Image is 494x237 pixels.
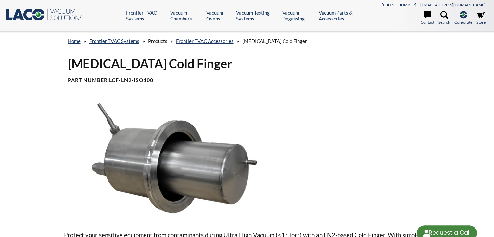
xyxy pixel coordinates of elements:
[206,10,231,21] a: Vacuum Ovens
[68,77,426,84] h4: Part Number:
[476,11,486,25] a: Store
[68,38,81,44] a: home
[454,19,472,25] span: Corporate
[68,32,426,50] div: » » » »
[438,11,450,25] a: Search
[421,11,434,25] a: Contact
[319,10,366,21] a: Vacuum Parts & Accessories
[109,77,153,83] b: LCF-LN2-ISO100
[68,56,426,72] h1: [MEDICAL_DATA] Cold Finger
[64,99,279,220] img: Image showing LN2 cold finger, angled view
[176,38,234,44] a: Frontier TVAC Accessories
[382,2,416,7] a: [PHONE_NUMBER]
[242,38,307,44] span: [MEDICAL_DATA] Cold Finger
[148,38,167,44] span: Products
[285,231,288,236] sup: -6
[126,10,165,21] a: Frontier TVAC Systems
[170,10,201,21] a: Vacuum Chambers
[89,38,139,44] a: Frontier TVAC Systems
[236,10,277,21] a: Vacuum Testing Systems
[282,10,314,21] a: Vacuum Degassing
[420,2,486,7] a: [EMAIL_ADDRESS][DOMAIN_NAME]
